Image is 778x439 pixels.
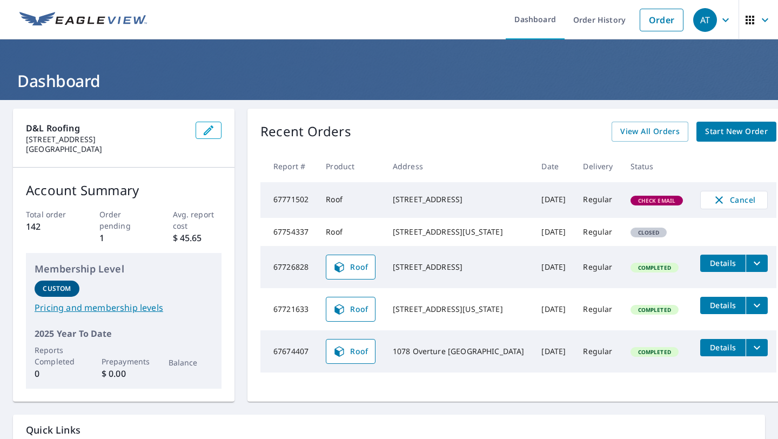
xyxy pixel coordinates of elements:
[169,357,213,368] p: Balance
[326,255,375,280] a: Roof
[99,209,149,231] p: Order pending
[317,182,384,218] td: Roof
[574,150,621,182] th: Delivery
[326,339,375,364] a: Roof
[746,339,768,356] button: filesDropdownBtn-67674407
[35,327,213,340] p: 2025 Year To Date
[26,122,187,135] p: D&L Roofing
[35,344,79,367] p: Reports Completed
[696,122,776,142] a: Start New Order
[533,182,574,218] td: [DATE]
[632,229,666,236] span: Closed
[393,304,525,315] div: [STREET_ADDRESS][US_STATE]
[317,218,384,246] td: Roof
[333,345,368,358] span: Roof
[632,306,678,314] span: Completed
[260,150,317,182] th: Report #
[393,262,525,272] div: [STREET_ADDRESS]
[632,264,678,271] span: Completed
[622,150,692,182] th: Status
[173,231,222,244] p: $ 45.65
[260,246,317,288] td: 67726828
[700,297,746,314] button: detailsBtn-67721633
[700,255,746,272] button: detailsBtn-67726828
[746,255,768,272] button: filesDropdownBtn-67726828
[326,297,375,322] a: Roof
[712,194,756,207] span: Cancel
[260,288,317,330] td: 67721633
[533,330,574,373] td: [DATE]
[43,284,71,294] p: Custom
[260,218,317,246] td: 67754337
[317,150,384,182] th: Product
[26,144,187,154] p: [GEOGRAPHIC_DATA]
[333,261,368,274] span: Roof
[693,8,717,32] div: AT
[35,262,213,276] p: Membership Level
[35,301,213,314] a: Pricing and membership levels
[707,300,739,310] span: Details
[574,218,621,246] td: Regular
[700,191,768,209] button: Cancel
[19,12,147,28] img: EV Logo
[533,246,574,288] td: [DATE]
[574,246,621,288] td: Regular
[26,135,187,144] p: [STREET_ADDRESS]
[533,288,574,330] td: [DATE]
[99,231,149,244] p: 1
[707,258,739,268] span: Details
[102,356,146,367] p: Prepayments
[746,297,768,314] button: filesDropdownBtn-67721633
[260,122,351,142] p: Recent Orders
[13,70,765,92] h1: Dashboard
[705,125,768,138] span: Start New Order
[393,194,525,205] div: [STREET_ADDRESS]
[35,367,79,380] p: 0
[700,339,746,356] button: detailsBtn-67674407
[533,218,574,246] td: [DATE]
[632,348,678,356] span: Completed
[632,197,682,204] span: Check Email
[384,150,533,182] th: Address
[102,367,146,380] p: $ 0.00
[533,150,574,182] th: Date
[707,342,739,352] span: Details
[640,9,683,31] a: Order
[26,423,752,437] p: Quick Links
[574,288,621,330] td: Regular
[393,346,525,357] div: 1078 Overture [GEOGRAPHIC_DATA]
[173,209,222,231] p: Avg. report cost
[574,182,621,218] td: Regular
[333,303,368,316] span: Roof
[620,125,680,138] span: View All Orders
[26,181,222,200] p: Account Summary
[260,182,317,218] td: 67771502
[393,227,525,237] div: [STREET_ADDRESS][US_STATE]
[26,220,75,233] p: 142
[260,330,317,373] td: 67674407
[26,209,75,220] p: Total order
[574,330,621,373] td: Regular
[612,122,688,142] a: View All Orders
